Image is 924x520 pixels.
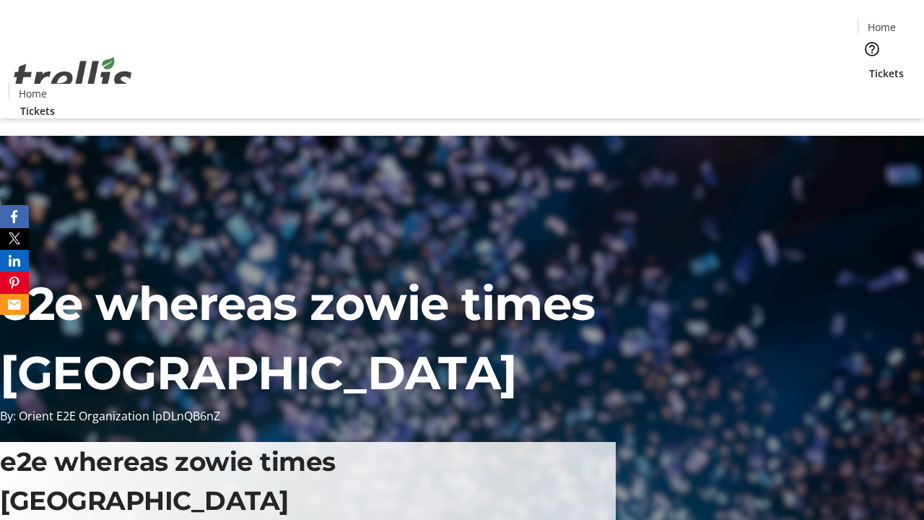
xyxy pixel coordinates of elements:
a: Home [858,19,905,35]
button: Cart [858,81,886,110]
a: Tickets [9,103,66,118]
a: Home [9,86,56,101]
span: Tickets [20,103,55,118]
img: Orient E2E Organization lpDLnQB6nZ's Logo [9,41,137,113]
button: Help [858,35,886,64]
span: Home [868,19,896,35]
a: Tickets [858,66,915,81]
span: Home [19,86,47,101]
span: Tickets [869,66,904,81]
